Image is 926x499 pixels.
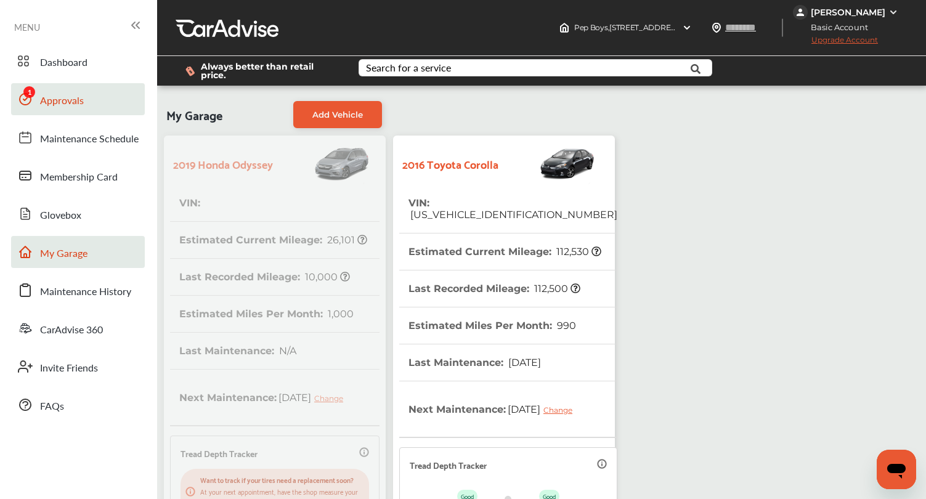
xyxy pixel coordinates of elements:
th: Last Recorded Mileage : [408,270,580,307]
span: Maintenance Schedule [40,131,139,147]
span: MENU [14,22,40,32]
span: Always better than retail price. [201,62,339,79]
img: WGsFRI8htEPBVLJbROoPRyZpYNWhNONpIPPETTm6eUC0GeLEiAAAAAElFTkSuQmCC [888,7,898,17]
iframe: Button to launch messaging window [877,450,916,489]
span: My Garage [166,101,222,128]
img: location_vector.a44bc228.svg [712,23,721,33]
th: Estimated Current Mileage : [408,233,601,270]
span: Dashboard [40,55,87,71]
span: [US_VEHICLE_IDENTIFICATION_NUMBER] [408,209,617,221]
img: header-divider.bc55588e.svg [782,18,783,37]
span: 112,500 [532,283,580,294]
span: Maintenance History [40,284,131,300]
a: CarAdvise 360 [11,312,145,344]
span: [DATE] [506,357,541,368]
span: 990 [555,320,576,331]
span: CarAdvise 360 [40,322,103,338]
img: Vehicle [498,142,596,185]
th: Last Maintenance : [408,344,541,381]
strong: 2016 Toyota Corolla [402,154,498,173]
a: Membership Card [11,160,145,192]
p: Tread Depth Tracker [410,458,487,472]
a: Glovebox [11,198,145,230]
th: Next Maintenance : [408,381,582,437]
a: Add Vehicle [293,101,382,128]
span: Pep Boys , [STREET_ADDRESS] READING , PA 19605 [574,23,750,32]
div: Change [543,405,579,415]
span: Add Vehicle [312,110,363,120]
span: [DATE] [506,394,582,424]
span: Basic Account [794,21,877,34]
img: jVpblrzwTbfkPYzPPzSLxeg0AAAAASUVORK5CYII= [793,5,808,20]
span: Invite Friends [40,360,98,376]
span: Approvals [40,93,84,109]
a: FAQs [11,389,145,421]
a: Maintenance History [11,274,145,306]
img: header-down-arrow.9dd2ce7d.svg [682,23,692,33]
img: dollor_label_vector.a70140d1.svg [185,66,195,76]
a: Maintenance Schedule [11,121,145,153]
th: Estimated Miles Per Month : [408,307,576,344]
th: VIN : [408,185,617,233]
img: header-home-logo.8d720a4f.svg [559,23,569,33]
span: FAQs [40,399,64,415]
span: Membership Card [40,169,118,185]
div: [PERSON_NAME] [811,7,885,18]
a: Invite Friends [11,351,145,383]
span: 112,530 [554,246,601,258]
a: My Garage [11,236,145,268]
span: My Garage [40,246,87,262]
span: Glovebox [40,208,81,224]
div: Search for a service [366,63,451,73]
span: Upgrade Account [793,35,878,51]
a: Approvals [11,83,145,115]
a: Dashboard [11,45,145,77]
